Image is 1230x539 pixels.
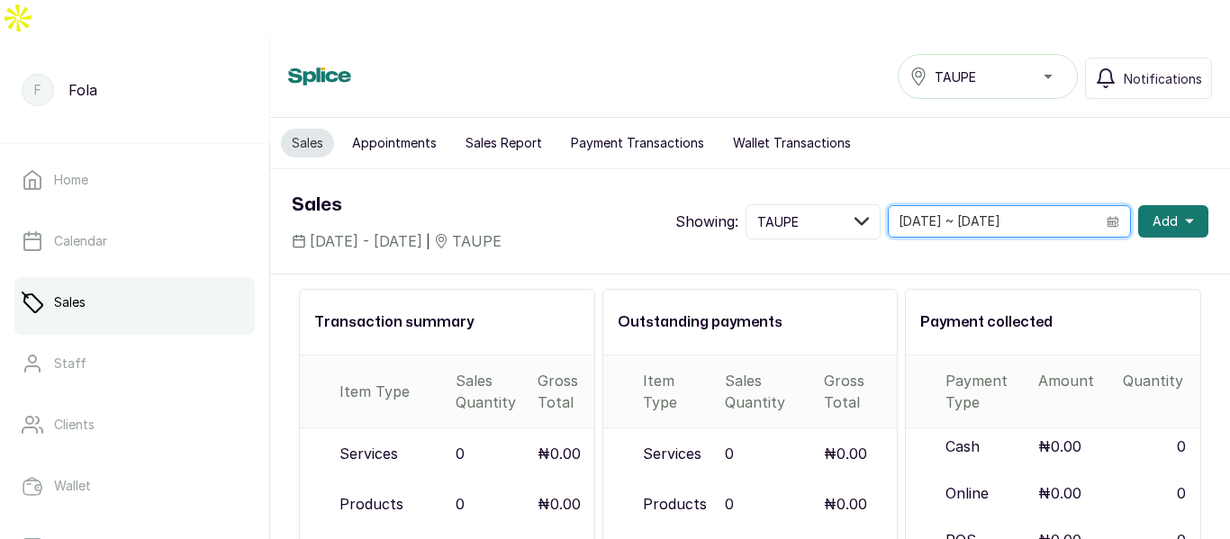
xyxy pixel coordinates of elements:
p: Services [339,443,398,464]
p: ₦0.00 [1038,482,1116,504]
p: Quantity [1123,370,1200,391]
button: Payment Transactions [560,129,715,157]
button: Notifications [1085,58,1212,99]
a: Sales [14,277,255,328]
p: ₦0.00 [824,493,867,515]
a: Wallet [14,461,255,511]
p: Sales [54,293,86,311]
span: [DATE] - [DATE] [310,230,422,252]
p: Products [339,493,403,515]
p: Payment Type [945,370,1030,413]
p: Amount [1038,370,1116,391]
button: Sales Report [455,129,553,157]
a: Home [14,155,255,205]
span: TAUPE [452,230,502,252]
p: 0 [725,493,734,515]
p: Wallet [54,477,91,495]
p: Staff [54,355,86,373]
p: F [34,81,41,99]
p: Products [643,493,707,515]
div: Gross Total [824,370,890,413]
p: Home [54,171,88,189]
h1: Sales [292,191,502,220]
div: Sales Quantity [456,370,523,413]
p: 0 [1123,482,1200,504]
p: ₦0.00 [1038,436,1116,457]
button: TAUPE [898,54,1078,99]
p: Fola [68,79,97,101]
p: ₦0.00 [538,493,581,515]
button: TAUPE [746,204,881,239]
p: Cash [945,436,1030,457]
span: Add [1153,212,1178,230]
div: Item Type [339,381,441,402]
a: Calendar [14,216,255,266]
div: Sales Quantity [725,370,809,413]
p: ₦0.00 [538,443,581,464]
p: Online [945,482,1030,504]
h2: Outstanding payments [618,311,883,333]
p: Showing: [675,211,738,232]
div: Item Type [643,370,710,413]
p: Clients [54,416,95,434]
p: ₦0.00 [824,443,867,464]
p: 0 [456,493,465,515]
a: Clients [14,400,255,450]
p: 0 [725,443,734,464]
button: Add [1138,205,1208,238]
p: 0 [456,443,465,464]
p: Calendar [54,232,107,250]
a: Staff [14,338,255,389]
button: Wallet Transactions [722,129,862,157]
input: Select date [889,206,1096,237]
p: 0 [1123,436,1200,457]
div: Gross Total [538,370,587,413]
span: | [426,232,430,251]
h2: Transaction summary [314,311,580,333]
p: Services [643,443,701,464]
button: Appointments [341,129,448,157]
span: Notifications [1124,69,1202,88]
h2: Payment collected [920,311,1186,333]
span: TAUPE [935,67,976,86]
svg: calendar [1107,215,1119,228]
span: TAUPE [757,212,799,231]
button: Sales [281,129,334,157]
